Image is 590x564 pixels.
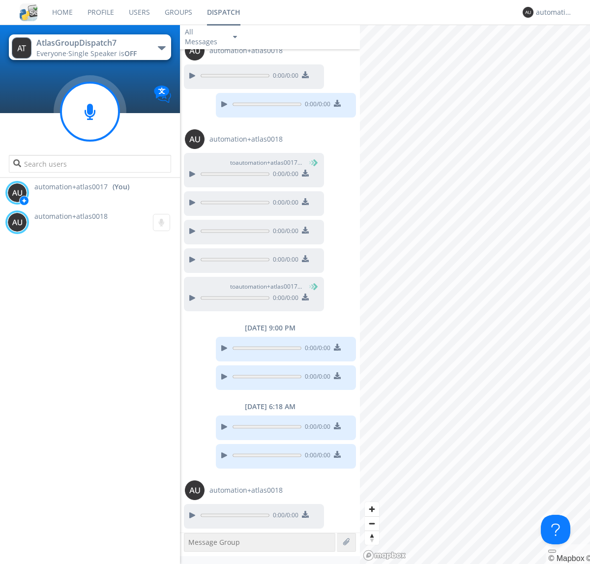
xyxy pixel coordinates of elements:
span: automation+atlas0017 [34,182,108,192]
span: (You) [302,282,317,291]
span: Reset bearing to north [365,531,379,545]
span: 0:00 / 0:00 [269,71,298,82]
span: automation+atlas0018 [34,211,108,221]
button: AtlasGroupDispatch7Everyone·Single Speaker isOFF [9,34,171,60]
img: download media button [334,451,341,458]
span: 0:00 / 0:00 [269,511,298,522]
span: (You) [302,158,317,167]
img: download media button [302,170,309,177]
img: Translation enabled [154,86,171,103]
img: download media button [334,100,341,107]
img: download media button [302,294,309,300]
img: cddb5a64eb264b2086981ab96f4c1ba7 [20,3,37,21]
span: automation+atlas0018 [209,134,283,144]
span: 0:00 / 0:00 [301,100,330,111]
div: (You) [113,182,129,192]
img: download media button [334,372,341,379]
input: Search users [9,155,171,173]
button: Toggle attribution [548,550,556,553]
span: 0:00 / 0:00 [301,372,330,383]
img: download media button [302,227,309,234]
span: 0:00 / 0:00 [269,198,298,209]
img: 373638.png [7,212,27,232]
img: 373638.png [7,183,27,203]
span: 0:00 / 0:00 [269,294,298,304]
span: 0:00 / 0:00 [301,344,330,355]
img: 373638.png [185,129,205,149]
span: 0:00 / 0:00 [269,255,298,266]
img: download media button [334,422,341,429]
button: Zoom out [365,516,379,531]
button: Zoom in [365,502,379,516]
img: caret-down-sm.svg [233,36,237,38]
img: download media button [334,344,341,351]
span: 0:00 / 0:00 [269,170,298,180]
div: [DATE] 9:00 PM [180,323,360,333]
img: download media button [302,71,309,78]
div: AtlasGroupDispatch7 [36,37,147,49]
img: download media button [302,198,309,205]
span: Single Speaker is [68,49,137,58]
span: OFF [124,49,137,58]
span: 0:00 / 0:00 [269,227,298,237]
img: 373638.png [185,480,205,500]
img: download media button [302,255,309,262]
iframe: Toggle Customer Support [541,515,570,544]
span: to automation+atlas0017 [230,282,304,291]
div: automation+atlas0017 [536,7,573,17]
span: 0:00 / 0:00 [301,422,330,433]
span: automation+atlas0018 [209,485,283,495]
a: Mapbox logo [363,550,406,561]
span: 0:00 / 0:00 [301,451,330,462]
img: 373638.png [12,37,31,59]
img: download media button [302,511,309,518]
span: to automation+atlas0017 [230,158,304,167]
a: Mapbox [548,554,584,563]
img: 373638.png [185,41,205,60]
span: automation+atlas0018 [209,46,283,56]
button: Reset bearing to north [365,531,379,545]
div: Everyone · [36,49,147,59]
div: [DATE] 6:18 AM [180,402,360,412]
img: 373638.png [523,7,533,18]
div: All Messages [185,27,224,47]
